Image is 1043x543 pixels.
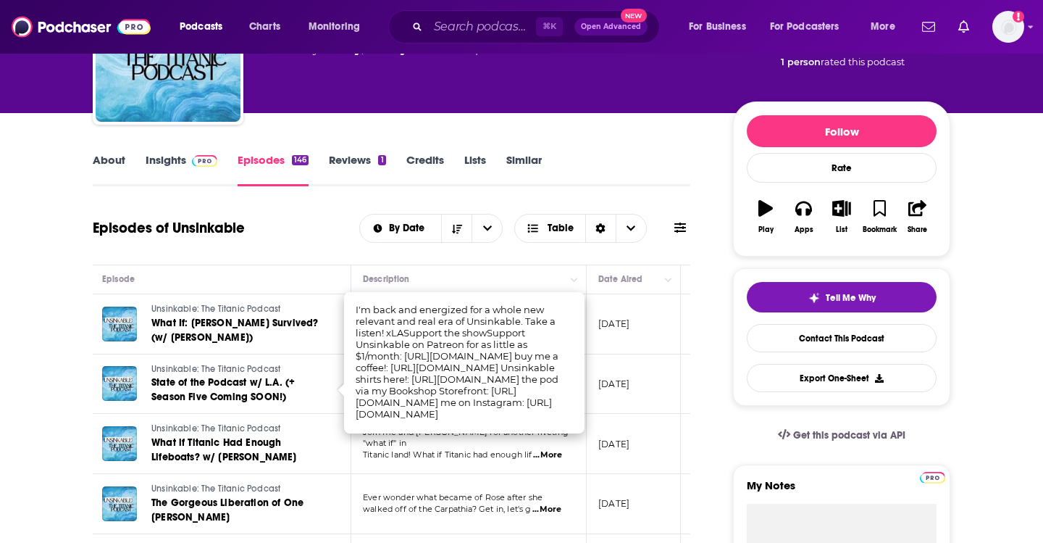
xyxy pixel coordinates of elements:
[992,11,1024,43] button: Show profile menu
[363,504,532,514] span: walked off of the Carpathia? Get in, let's g
[329,153,385,186] a: Reviews1
[102,270,135,288] div: Episode
[151,304,280,314] span: Unsinkable: The Titanic Podcast
[660,271,677,289] button: Column Actions
[151,496,325,525] a: The Gorgeous Liberation of One [PERSON_NAME]
[12,13,151,41] img: Podchaser - Follow, Share and Rate Podcasts
[766,418,917,453] a: Get this podcast via API
[747,115,937,147] button: Follow
[151,376,325,405] a: State of the Podcast w/ L.A. (+ Season Five Coming SOON!)
[581,23,641,30] span: Open Advanced
[240,15,289,38] a: Charts
[151,316,325,345] a: What If: [PERSON_NAME] Survived? (w/ [PERSON_NAME])
[871,17,895,37] span: More
[151,483,325,496] a: Unsinkable: The Titanic Podcast
[770,17,839,37] span: For Podcasters
[795,225,813,234] div: Apps
[598,318,629,330] p: [DATE]
[402,10,674,43] div: Search podcasts, credits, & more...
[464,153,486,186] a: Lists
[747,153,937,183] div: Rate
[93,219,245,237] h1: Episodes of Unsinkable
[533,449,562,461] span: ...More
[821,57,905,67] span: rated this podcast
[151,376,295,403] span: State of the Podcast w/ L.A. (+ Season Five Coming SOON!)
[808,292,820,304] img: tell me why sparkle
[758,225,774,234] div: Play
[679,15,764,38] button: open menu
[151,303,325,316] a: Unsinkable: The Titanic Podcast
[406,153,444,186] a: Credits
[784,191,822,243] button: Apps
[360,223,442,233] button: open menu
[574,18,648,36] button: Open AdvancedNew
[514,214,647,243] button: Choose View
[747,282,937,312] button: tell me why sparkleTell Me Why
[298,15,379,38] button: open menu
[378,155,385,165] div: 1
[863,225,897,234] div: Bookmark
[151,484,280,494] span: Unsinkable: The Titanic Podcast
[952,14,975,39] a: Show notifications dropdown
[309,17,360,37] span: Monitoring
[920,470,945,484] a: Pro website
[689,17,746,37] span: For Business
[441,215,472,242] button: Sort Direction
[836,225,847,234] div: List
[359,214,503,243] h2: Choose List sort
[992,11,1024,43] span: Logged in as anyalola
[506,153,542,186] a: Similar
[363,492,543,502] span: Ever wonder what became of Rose after she
[472,215,502,242] button: open menu
[585,215,616,242] div: Sort Direction
[532,504,561,515] span: ...More
[180,17,222,37] span: Podcasts
[151,423,280,434] span: Unsinkable: The Titanic Podcast
[1013,11,1024,22] svg: Add a profile image
[823,191,860,243] button: List
[916,14,941,39] a: Show notifications dropdown
[992,11,1024,43] img: User Profile
[151,436,297,463] span: What if Titanic Had Enough Lifeboats? w/ [PERSON_NAME]
[598,497,629,510] p: [DATE]
[747,324,937,352] a: Contact This Podcast
[151,436,325,465] a: What if Titanic Had Enough Lifeboats? w/ [PERSON_NAME]
[151,423,325,436] a: Unsinkable: The Titanic Podcast
[151,363,325,376] a: Unsinkable: The Titanic Podcast
[860,191,898,243] button: Bookmark
[761,15,860,38] button: open menu
[363,427,569,449] span: Join me and [PERSON_NAME] for another riveting "what if" in
[826,292,876,304] span: Tell Me Why
[747,191,784,243] button: Play
[192,155,217,167] img: Podchaser Pro
[428,15,536,38] input: Search podcasts, credits, & more...
[793,429,905,442] span: Get this podcast via API
[169,15,241,38] button: open menu
[899,191,937,243] button: Share
[920,472,945,484] img: Podchaser Pro
[151,364,280,374] span: Unsinkable: The Titanic Podcast
[363,270,409,288] div: Description
[536,17,563,36] span: ⌘ K
[146,153,217,186] a: InsightsPodchaser Pro
[292,155,309,165] div: 146
[249,17,280,37] span: Charts
[151,317,318,344] span: What If: [PERSON_NAME] Survived? (w/ [PERSON_NAME])
[93,153,125,186] a: About
[151,497,303,523] span: The Gorgeous Liberation of One [PERSON_NAME]
[356,304,558,420] span: I'm back and energized for a whole new relevant and real era of Unsinkable. Take a listen! xLASup...
[598,270,642,288] div: Date Aired
[566,271,583,289] button: Column Actions
[747,364,937,392] button: Export One-Sheet
[598,438,629,450] p: [DATE]
[548,223,574,233] span: Table
[860,15,913,38] button: open menu
[781,57,821,67] span: 1 person
[238,153,309,186] a: Episodes146
[908,225,927,234] div: Share
[363,449,532,460] span: Titanic land! What if Titanic had enough lif
[747,478,937,504] label: My Notes
[598,378,629,390] p: [DATE]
